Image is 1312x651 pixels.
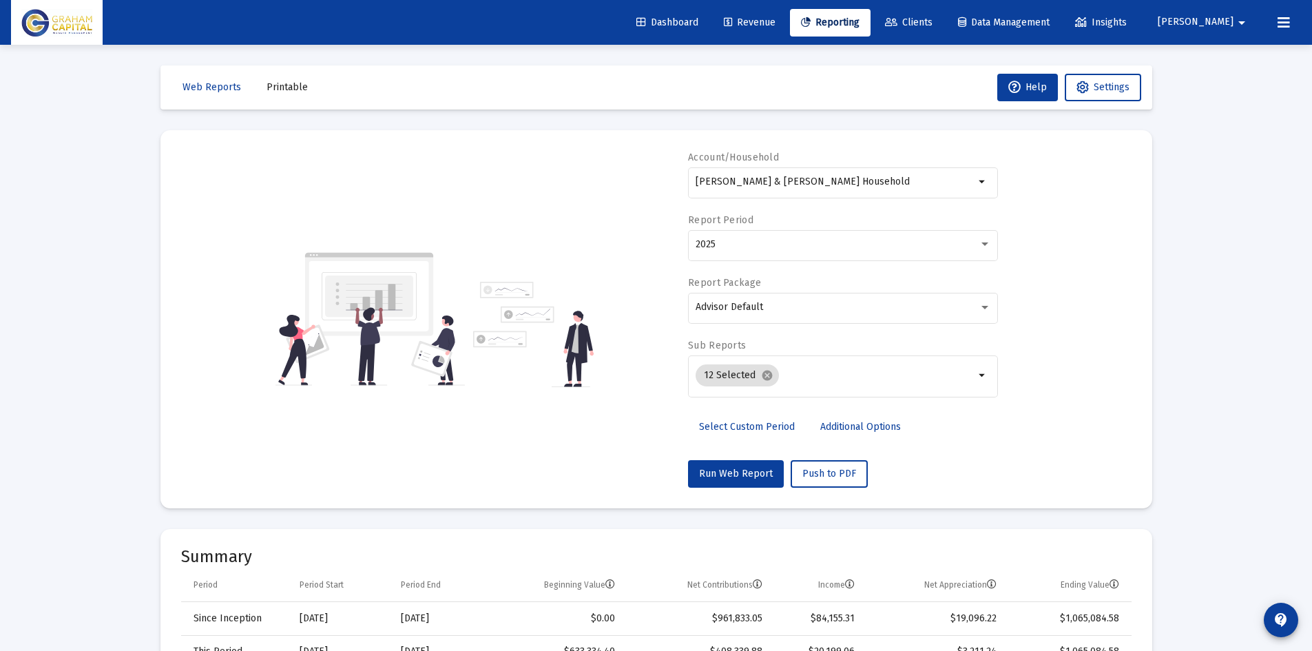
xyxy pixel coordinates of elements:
span: Run Web Report [699,468,773,479]
span: Dashboard [636,17,698,28]
span: Reporting [801,17,860,28]
div: Period [194,579,218,590]
label: Account/Household [688,152,779,163]
span: Advisor Default [696,301,763,313]
div: Net Appreciation [924,579,997,590]
div: Income [818,579,855,590]
button: Printable [256,74,319,101]
span: Settings [1094,81,1129,93]
td: Column Period End [391,569,487,602]
span: Revenue [724,17,775,28]
td: $84,155.31 [772,602,864,635]
div: Period Start [300,579,344,590]
button: Help [997,74,1058,101]
mat-chip-list: Selection [696,362,975,389]
button: Settings [1065,74,1141,101]
td: Column Net Appreciation [864,569,1007,602]
span: Clients [885,17,933,28]
a: Revenue [713,9,787,37]
span: [PERSON_NAME] [1158,17,1233,28]
td: $1,065,084.58 [1006,602,1131,635]
span: Insights [1075,17,1127,28]
label: Sub Reports [688,340,746,351]
span: Data Management [958,17,1050,28]
mat-icon: arrow_drop_down [1233,9,1250,37]
label: Report Package [688,277,761,289]
td: Since Inception [181,602,290,635]
a: Dashboard [625,9,709,37]
a: Insights [1064,9,1138,37]
a: Data Management [947,9,1061,37]
div: Ending Value [1061,579,1119,590]
mat-icon: arrow_drop_down [975,367,991,384]
div: Period End [401,579,441,590]
div: Beginning Value [544,579,615,590]
button: [PERSON_NAME] [1141,8,1267,36]
span: Printable [267,81,308,93]
span: Web Reports [183,81,241,93]
td: Column Net Contributions [625,569,772,602]
td: $0.00 [487,602,625,635]
mat-chip: 12 Selected [696,364,779,386]
div: Net Contributions [687,579,762,590]
img: Dashboard [21,9,92,37]
td: Column Beginning Value [487,569,625,602]
td: $19,096.22 [864,602,1007,635]
span: Push to PDF [802,468,856,479]
td: Column Income [772,569,864,602]
td: Column Period [181,569,290,602]
td: Column Period Start [290,569,391,602]
mat-icon: arrow_drop_down [975,174,991,190]
span: Help [1008,81,1047,93]
label: Report Period [688,214,753,226]
mat-icon: contact_support [1273,612,1289,628]
button: Run Web Report [688,460,784,488]
td: $961,833.05 [625,602,772,635]
button: Push to PDF [791,460,868,488]
button: Web Reports [171,74,252,101]
span: Select Custom Period [699,421,795,433]
a: Clients [874,9,944,37]
input: Search or select an account or household [696,176,975,187]
td: Column Ending Value [1006,569,1131,602]
span: 2025 [696,238,716,250]
div: [DATE] [401,612,477,626]
img: reporting-alt [473,282,594,387]
img: reporting [275,251,465,387]
a: Reporting [790,9,871,37]
mat-card-title: Summary [181,550,1132,564]
span: Additional Options [820,421,901,433]
mat-icon: cancel [761,369,773,382]
div: [DATE] [300,612,382,626]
